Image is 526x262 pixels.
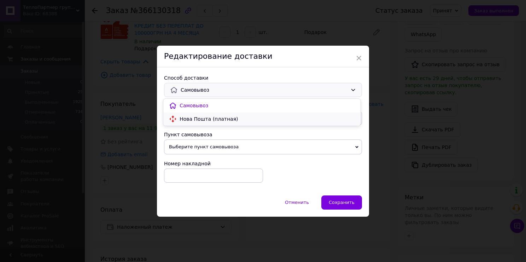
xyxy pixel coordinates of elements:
[164,139,362,154] span: Выберите пункт самовывоза
[164,74,362,81] div: Способ доставки
[180,115,355,123] span: Нова Пошта (платная)
[181,86,347,94] span: Самовывоз
[329,200,355,205] span: Сохранить
[356,52,362,64] span: ×
[180,102,355,109] span: Самовывоз
[285,200,309,205] span: Отменить
[164,132,212,137] span: Пункт самовывоза
[157,46,369,67] div: Редактирование доставки
[164,161,211,166] span: Номер накладной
